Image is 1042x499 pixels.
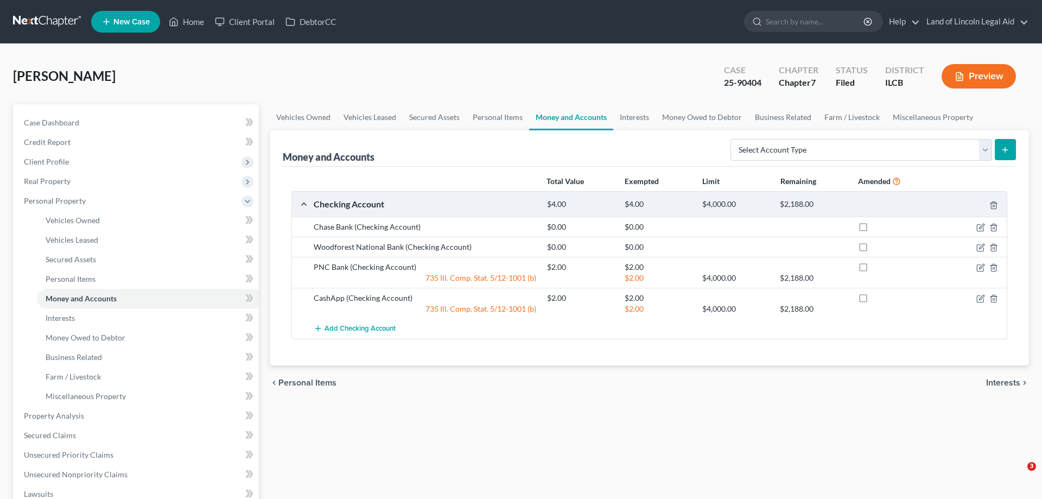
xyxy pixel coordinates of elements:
input: Search by name... [766,11,865,31]
span: Client Profile [24,157,69,166]
span: Money Owed to Debtor [46,333,125,342]
div: $0.00 [542,222,619,232]
a: Interests [37,308,259,328]
button: chevron_left Personal Items [270,378,336,387]
div: Chapter [779,64,818,77]
button: Add Checking Account [314,319,396,339]
a: Business Related [37,348,259,367]
div: 735 Ill. Comp. Stat. 5/12-1001 (b) [308,304,542,314]
div: $0.00 [619,242,697,252]
span: Property Analysis [24,411,84,420]
div: $4,000.00 [697,273,774,283]
span: Secured Claims [24,431,76,440]
span: Money and Accounts [46,294,117,303]
a: Unsecured Nonpriority Claims [15,465,259,484]
span: Lawsuits [24,489,53,498]
a: Money and Accounts [37,289,259,308]
div: $4,000.00 [697,304,774,314]
div: Money and Accounts [283,150,374,163]
a: Secured Claims [15,426,259,445]
div: ILCB [885,77,924,89]
span: Business Related [46,352,102,362]
span: Case Dashboard [24,118,79,127]
span: Personal Items [278,378,336,387]
span: Real Property [24,176,71,186]
a: Unsecured Priority Claims [15,445,259,465]
a: Vehicles Owned [270,104,337,130]
span: Unsecured Priority Claims [24,450,113,459]
a: Farm / Livestock [818,104,886,130]
a: Vehicles Leased [337,104,403,130]
span: Personal Items [46,274,96,283]
a: Personal Items [37,269,259,289]
div: $0.00 [542,242,619,252]
a: Interests [613,104,656,130]
button: Preview [942,64,1016,89]
a: Property Analysis [15,406,259,426]
div: $2,188.00 [774,304,852,314]
a: Money Owed to Debtor [37,328,259,348]
a: Land of Lincoln Legal Aid [921,12,1028,31]
strong: Amended [858,176,891,186]
div: $2.00 [619,304,697,314]
div: CashApp (Checking Account) [308,293,542,304]
i: chevron_left [270,378,278,387]
a: Miscellaneous Property [37,387,259,406]
div: Case [724,64,761,77]
span: Farm / Livestock [46,372,101,381]
span: [PERSON_NAME] [13,68,116,84]
button: Interests chevron_right [986,378,1029,387]
a: Farm / Livestock [37,367,259,387]
a: Vehicles Leased [37,230,259,250]
a: Money Owed to Debtor [656,104,748,130]
div: $4.00 [542,199,619,210]
div: Chase Bank (Checking Account) [308,222,542,232]
div: Checking Account [308,198,542,210]
div: $2.00 [619,293,697,304]
span: Personal Property [24,196,86,205]
div: $2,188.00 [774,273,852,283]
div: $4.00 [619,199,697,210]
div: Woodforest National Bank (Checking Account) [308,242,542,252]
span: Miscellaneous Property [46,391,126,401]
a: Case Dashboard [15,113,259,132]
span: 7 [811,77,816,87]
span: Interests [46,313,75,323]
div: $2.00 [619,262,697,273]
strong: Limit [702,176,720,186]
span: Secured Assets [46,255,96,264]
div: 25-90404 [724,77,761,89]
div: $4,000.00 [697,199,774,210]
span: Credit Report [24,137,71,147]
div: $0.00 [619,222,697,232]
a: Vehicles Owned [37,211,259,230]
a: Business Related [748,104,818,130]
span: Add Checking Account [325,325,396,333]
div: 735 Ill. Comp. Stat. 5/12-1001 (b) [308,273,542,283]
a: Miscellaneous Property [886,104,980,130]
iframe: Intercom live chat [1005,462,1031,488]
a: Money and Accounts [529,104,613,130]
div: PNC Bank (Checking Account) [308,262,542,273]
a: Secured Assets [37,250,259,269]
div: $2,188.00 [774,199,852,210]
span: Vehicles Owned [46,216,100,225]
a: Credit Report [15,132,259,152]
strong: Remaining [780,176,816,186]
a: Client Portal [209,12,280,31]
a: Personal Items [466,104,529,130]
div: $2.00 [542,293,619,304]
div: $2.00 [542,262,619,273]
span: Unsecured Nonpriority Claims [24,470,128,479]
div: Status [836,64,868,77]
strong: Total Value [547,176,584,186]
div: District [885,64,924,77]
a: Help [884,12,920,31]
div: $2.00 [619,273,697,283]
span: Interests [986,378,1020,387]
a: DebtorCC [280,12,341,31]
span: 3 [1027,462,1036,471]
strong: Exempted [625,176,659,186]
span: Vehicles Leased [46,235,98,244]
div: Chapter [779,77,818,89]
